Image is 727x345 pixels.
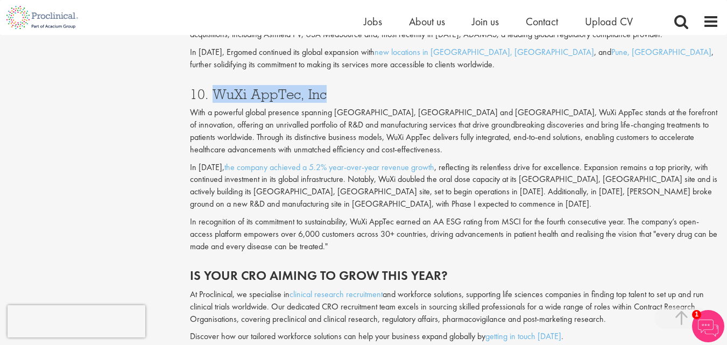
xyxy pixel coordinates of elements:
[190,216,719,253] p: In recognition of its commitment to sustainability, WuXi AppTec earned an AA ESG rating from MSCI...
[485,330,561,342] a: getting in touch [DATE]
[472,15,499,29] a: Join us
[290,288,383,300] a: clinical research recruitment
[190,161,719,210] p: In [DATE], , reflecting its relentless drive for excellence. Expansion remains a top priority, wi...
[611,46,711,58] a: Pune, [GEOGRAPHIC_DATA]
[364,15,382,29] a: Jobs
[692,310,701,319] span: 1
[526,15,558,29] a: Contact
[585,15,633,29] a: Upload CV
[190,288,719,326] p: At Proclinical, we specialise in and workforce solutions, supporting life sciences companies in f...
[409,15,445,29] a: About us
[190,330,719,343] p: Discover how our tailored workforce solutions can help your business expand globally by .
[190,46,719,71] p: In [DATE], Ergomed continued its global expansion with , and , further solidifying its commitment...
[190,269,719,283] h2: Is your CRO aiming to grow this year?
[190,107,719,156] p: With a powerful global presence spanning [GEOGRAPHIC_DATA], [GEOGRAPHIC_DATA] and [GEOGRAPHIC_DAT...
[8,305,145,337] iframe: reCAPTCHA
[224,161,434,173] a: the company achieved a 5.2% year-over-year revenue growth
[190,87,719,101] h3: 10. WuXi AppTec, Inc
[692,310,724,342] img: Chatbot
[375,46,594,58] a: new locations in [GEOGRAPHIC_DATA], [GEOGRAPHIC_DATA]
